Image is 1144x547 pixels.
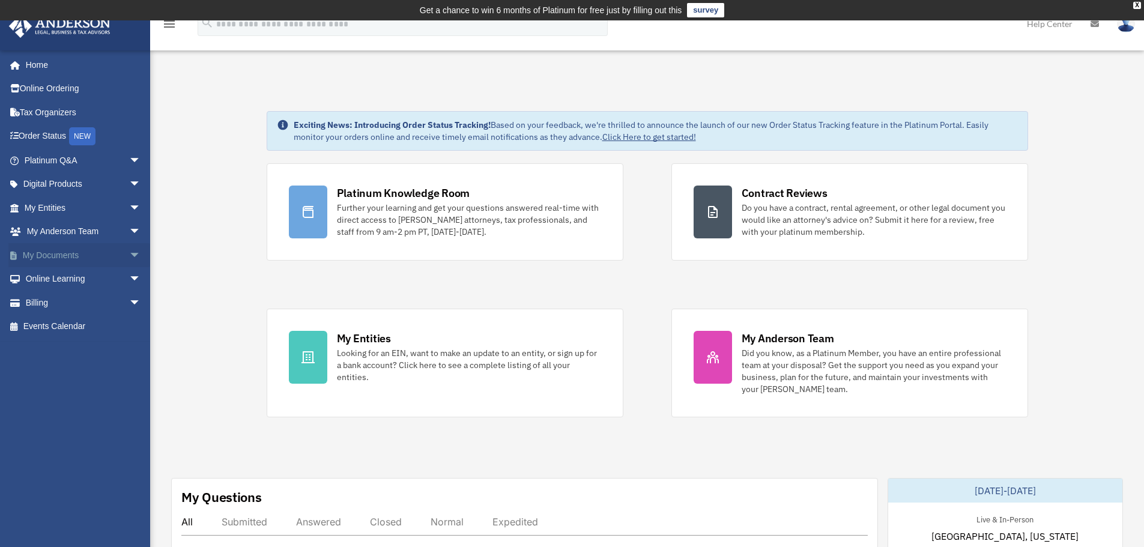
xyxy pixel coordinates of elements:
[129,220,153,244] span: arrow_drop_down
[129,196,153,220] span: arrow_drop_down
[222,516,267,528] div: Submitted
[967,512,1043,525] div: Live & In-Person
[201,16,214,29] i: search
[8,124,159,149] a: Order StatusNEW
[742,186,828,201] div: Contract Reviews
[687,3,724,17] a: survey
[8,315,159,339] a: Events Calendar
[8,148,159,172] a: Platinum Q&Aarrow_drop_down
[294,119,1018,143] div: Based on your feedback, we're thrilled to announce the launch of our new Order Status Tracking fe...
[602,131,696,142] a: Click Here to get started!
[337,347,601,383] div: Looking for an EIN, want to make an update to an entity, or sign up for a bank account? Click her...
[742,331,834,346] div: My Anderson Team
[129,243,153,268] span: arrow_drop_down
[8,53,153,77] a: Home
[129,267,153,292] span: arrow_drop_down
[5,14,114,38] img: Anderson Advisors Platinum Portal
[337,202,601,238] div: Further your learning and get your questions answered real-time with direct access to [PERSON_NAM...
[420,3,682,17] div: Get a chance to win 6 months of Platinum for free just by filling out this
[742,347,1006,395] div: Did you know, as a Platinum Member, you have an entire professional team at your disposal? Get th...
[296,516,341,528] div: Answered
[742,202,1006,238] div: Do you have a contract, rental agreement, or other legal document you would like an attorney's ad...
[181,516,193,528] div: All
[931,529,1079,543] span: [GEOGRAPHIC_DATA], [US_STATE]
[8,100,159,124] a: Tax Organizers
[8,196,159,220] a: My Entitiesarrow_drop_down
[337,186,470,201] div: Platinum Knowledge Room
[181,488,262,506] div: My Questions
[370,516,402,528] div: Closed
[8,243,159,267] a: My Documentsarrow_drop_down
[69,127,95,145] div: NEW
[8,291,159,315] a: Billingarrow_drop_down
[8,77,159,101] a: Online Ordering
[1133,2,1141,9] div: close
[294,119,491,130] strong: Exciting News: Introducing Order Status Tracking!
[8,267,159,291] a: Online Learningarrow_drop_down
[129,148,153,173] span: arrow_drop_down
[267,163,623,261] a: Platinum Knowledge Room Further your learning and get your questions answered real-time with dire...
[431,516,464,528] div: Normal
[8,172,159,196] a: Digital Productsarrow_drop_down
[267,309,623,417] a: My Entities Looking for an EIN, want to make an update to an entity, or sign up for a bank accoun...
[162,17,177,31] i: menu
[162,21,177,31] a: menu
[337,331,391,346] div: My Entities
[129,172,153,197] span: arrow_drop_down
[671,309,1028,417] a: My Anderson Team Did you know, as a Platinum Member, you have an entire professional team at your...
[671,163,1028,261] a: Contract Reviews Do you have a contract, rental agreement, or other legal document you would like...
[129,291,153,315] span: arrow_drop_down
[8,220,159,244] a: My Anderson Teamarrow_drop_down
[1117,15,1135,32] img: User Pic
[492,516,538,528] div: Expedited
[888,479,1122,503] div: [DATE]-[DATE]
